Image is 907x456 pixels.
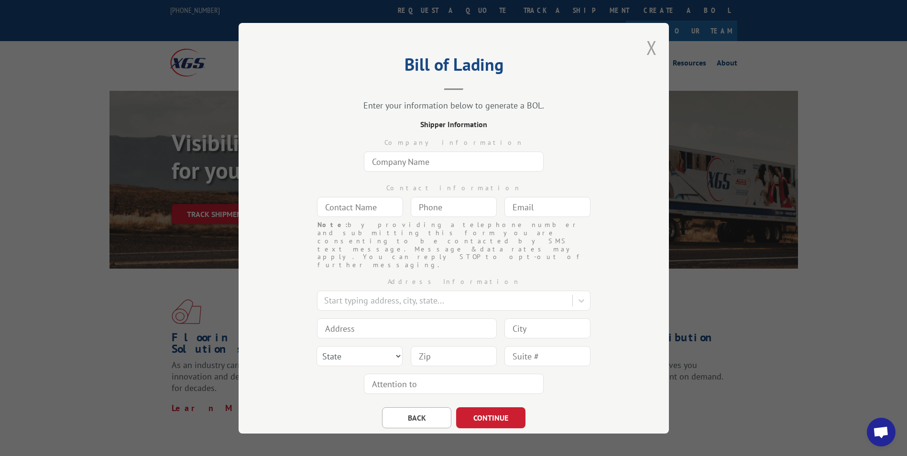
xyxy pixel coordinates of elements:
[286,138,621,148] div: Company information
[317,318,497,338] input: Address
[867,418,896,446] div: Open chat
[364,152,544,172] input: Company Name
[504,346,590,366] input: Suite #
[646,35,657,60] button: Close modal
[286,58,621,76] h2: Bill of Lading
[411,346,497,366] input: Zip
[411,197,497,217] input: Phone
[317,197,403,217] input: Contact Name
[317,221,590,269] div: by providing a telephone number and submitting this form you are consenting to be contacted by SM...
[364,374,544,394] input: Attention to
[504,197,590,217] input: Email
[382,407,451,428] button: BACK
[504,318,590,338] input: City
[286,183,621,193] div: Contact information
[317,220,348,229] strong: Note:
[286,119,621,130] div: Shipper Information
[286,277,621,287] div: Address Information
[286,100,621,111] div: Enter your information below to generate a BOL.
[456,407,525,428] button: CONTINUE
